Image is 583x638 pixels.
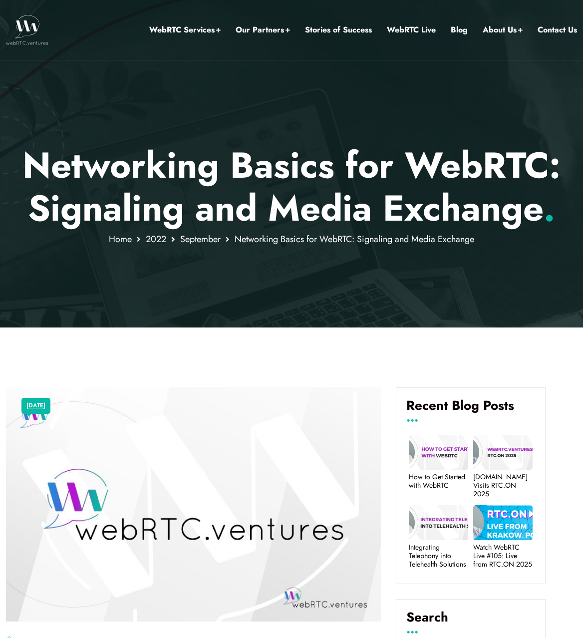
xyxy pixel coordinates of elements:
a: Stories of Success [305,23,372,36]
a: 2022 [146,233,166,246]
a: September [180,233,221,246]
span: Networking Basics for WebRTC: Signaling and Media Exchange￼ [235,233,474,246]
span: . [544,182,555,234]
a: About Us [483,23,523,36]
a: [DOMAIN_NAME] Visits RTC.ON 2025 [473,473,533,498]
a: Contact Us [538,23,577,36]
label: Search [406,610,535,633]
img: WebRTC.ventures [6,15,48,45]
a: Watch WebRTC Live #105: Live from RTC.ON 2025 [473,543,533,568]
a: Blog [451,23,468,36]
p: Networking Basics for WebRTC: Signaling and Media Exchange￼ [6,144,577,230]
a: [DATE] [26,399,45,412]
a: WebRTC Services [149,23,221,36]
h4: Recent Blog Posts [406,398,535,421]
a: WebRTC Live [387,23,436,36]
a: Home [109,233,132,246]
a: How to Get Started with WebRTC [409,473,468,490]
a: Our Partners [236,23,290,36]
a: Integrating Telephony into Telehealth Solutions [409,543,468,568]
